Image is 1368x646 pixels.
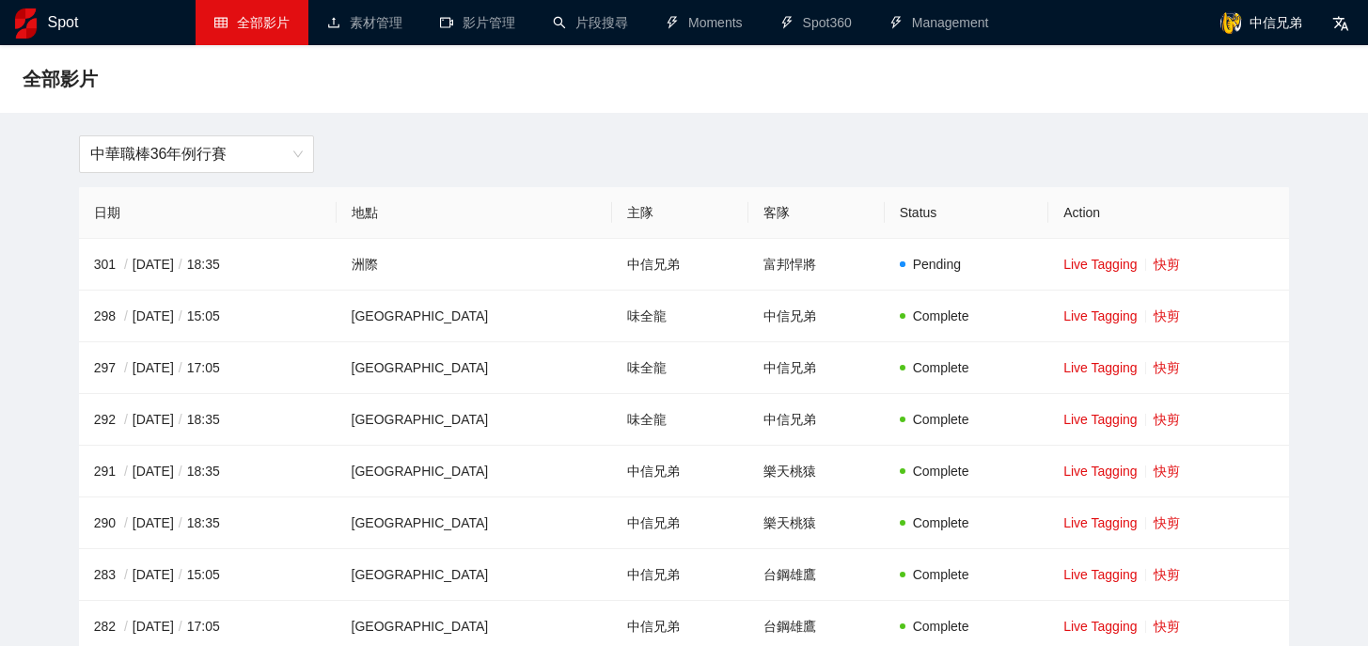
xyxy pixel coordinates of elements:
[553,15,628,30] a: search片段搜尋
[1154,619,1180,634] a: 快剪
[119,567,133,582] span: /
[174,515,187,530] span: /
[780,15,852,30] a: thunderboltSpot360
[748,342,885,394] td: 中信兄弟
[612,497,748,549] td: 中信兄弟
[748,394,885,446] td: 中信兄弟
[748,239,885,291] td: 富邦悍將
[337,394,612,446] td: [GEOGRAPHIC_DATA]
[1063,360,1137,375] a: Live Tagging
[337,187,612,239] th: 地點
[23,64,98,94] span: 全部影片
[79,549,337,601] td: 283 [DATE] 15:05
[1154,515,1180,530] a: 快剪
[1154,308,1180,323] a: 快剪
[79,239,337,291] td: 301 [DATE] 18:35
[1063,308,1137,323] a: Live Tagging
[1063,619,1137,634] a: Live Tagging
[79,187,337,239] th: 日期
[885,187,1049,239] th: Status
[79,446,337,497] td: 291 [DATE] 18:35
[174,464,187,479] span: /
[1063,412,1137,427] a: Live Tagging
[327,15,402,30] a: upload素材管理
[748,497,885,549] td: 樂天桃猿
[337,239,612,291] td: 洲際
[913,360,969,375] span: Complete
[15,8,37,39] img: logo
[612,187,748,239] th: 主隊
[1063,464,1137,479] a: Live Tagging
[90,136,303,172] span: 中華職棒36年例行賽
[1063,257,1137,272] a: Live Tagging
[337,446,612,497] td: [GEOGRAPHIC_DATA]
[337,342,612,394] td: [GEOGRAPHIC_DATA]
[119,257,133,272] span: /
[119,412,133,427] span: /
[748,187,885,239] th: 客隊
[119,515,133,530] span: /
[1219,11,1242,34] img: avatar
[119,619,133,634] span: /
[612,549,748,601] td: 中信兄弟
[1154,464,1180,479] a: 快剪
[237,15,290,30] span: 全部影片
[748,291,885,342] td: 中信兄弟
[214,16,228,29] span: table
[612,239,748,291] td: 中信兄弟
[748,446,885,497] td: 樂天桃猿
[913,257,961,272] span: Pending
[666,15,743,30] a: thunderboltMoments
[79,291,337,342] td: 298 [DATE] 15:05
[174,567,187,582] span: /
[889,15,989,30] a: thunderboltManagement
[1154,257,1180,272] a: 快剪
[174,412,187,427] span: /
[119,360,133,375] span: /
[612,394,748,446] td: 味全龍
[119,464,133,479] span: /
[337,497,612,549] td: [GEOGRAPHIC_DATA]
[913,567,969,582] span: Complete
[79,342,337,394] td: 297 [DATE] 17:05
[337,291,612,342] td: [GEOGRAPHIC_DATA]
[1154,412,1180,427] a: 快剪
[440,15,515,30] a: video-camera影片管理
[913,308,969,323] span: Complete
[913,464,969,479] span: Complete
[1154,360,1180,375] a: 快剪
[174,619,187,634] span: /
[612,446,748,497] td: 中信兄弟
[612,291,748,342] td: 味全龍
[913,619,969,634] span: Complete
[1063,515,1137,530] a: Live Tagging
[79,394,337,446] td: 292 [DATE] 18:35
[174,257,187,272] span: /
[337,549,612,601] td: [GEOGRAPHIC_DATA]
[1063,567,1137,582] a: Live Tagging
[913,515,969,530] span: Complete
[1154,567,1180,582] a: 快剪
[748,549,885,601] td: 台鋼雄鷹
[119,308,133,323] span: /
[1048,187,1289,239] th: Action
[612,342,748,394] td: 味全龍
[79,497,337,549] td: 290 [DATE] 18:35
[913,412,969,427] span: Complete
[174,360,187,375] span: /
[174,308,187,323] span: /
